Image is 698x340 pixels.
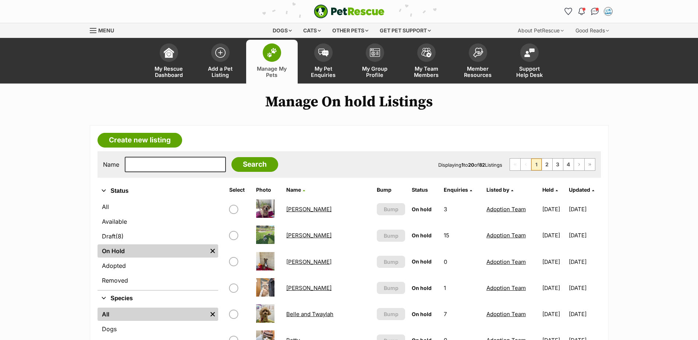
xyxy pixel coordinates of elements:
[589,6,601,17] a: Conversations
[286,284,332,291] a: [PERSON_NAME]
[605,8,612,15] img: Adoption Team profile pic
[412,206,432,212] span: On hold
[570,23,614,38] div: Good Reads
[377,256,405,268] button: Bump
[569,275,600,301] td: [DATE]
[98,200,218,213] a: All
[461,162,464,168] strong: 1
[377,230,405,242] button: Bump
[486,311,526,318] a: Adoption Team
[384,258,398,266] span: Bump
[384,232,398,240] span: Bump
[473,47,483,57] img: member-resources-icon-8e73f808a243e03378d46382f2149f9095a855e16c252ad45f914b54edf8863c.svg
[486,258,526,265] a: Adoption Team
[578,8,584,15] img: notifications-46538b983faf8c2785f20acdc204bb7945ddae34d4c08c2a6579f10ce5e182be.svg
[539,223,568,248] td: [DATE]
[143,40,195,84] a: My Rescue Dashboard
[298,40,349,84] a: My Pet Enquiries
[444,187,472,193] a: Enquiries
[479,162,485,168] strong: 82
[152,65,185,78] span: My Rescue Dashboard
[231,157,278,172] input: Search
[314,4,385,18] img: logo-e224e6f780fb5917bec1dbf3a21bbac754714ae5b6737aabdf751b685950b380.svg
[358,65,391,78] span: My Group Profile
[542,187,558,193] a: Held
[461,65,495,78] span: Member Resources
[103,161,119,168] label: Name
[486,232,526,239] a: Adoption Team
[521,159,531,170] span: Previous page
[574,159,584,170] a: Next page
[486,187,509,193] span: Listed by
[441,223,483,248] td: 15
[286,187,301,193] span: Name
[531,159,542,170] span: Page 1
[298,23,326,38] div: Cats
[539,301,568,327] td: [DATE]
[441,275,483,301] td: 1
[563,6,574,17] a: Favourites
[412,232,432,238] span: On hold
[98,133,182,148] a: Create new listing
[286,258,332,265] a: [PERSON_NAME]
[412,285,432,291] span: On hold
[510,158,595,171] nav: Pagination
[195,40,246,84] a: Add a Pet Listing
[98,274,218,287] a: Removed
[207,244,218,258] a: Remove filter
[207,308,218,321] a: Remove filter
[539,275,568,301] td: [DATE]
[226,184,252,196] th: Select
[286,311,333,318] a: Belle and Twaylah
[539,196,568,222] td: [DATE]
[438,162,502,168] span: Displaying to of Listings
[513,23,569,38] div: About PetRescue
[253,184,283,196] th: Photo
[452,40,504,84] a: Member Resources
[539,249,568,275] td: [DATE]
[569,187,594,193] a: Updated
[349,40,401,84] a: My Group Profile
[255,65,288,78] span: Manage My Pets
[585,159,595,170] a: Last page
[563,159,574,170] a: Page 4
[286,232,332,239] a: [PERSON_NAME]
[421,48,432,57] img: team-members-icon-5396bd8760b3fe7c0b43da4ab00e1e3bb1a5d9ba89233759b79545d2d3fc5d0d.svg
[542,187,554,193] span: Held
[307,65,340,78] span: My Pet Enquiries
[98,215,218,228] a: Available
[412,311,432,317] span: On hold
[602,6,614,17] button: My account
[542,159,552,170] a: Page 2
[98,27,114,33] span: Menu
[441,196,483,222] td: 3
[410,65,443,78] span: My Team Members
[569,196,600,222] td: [DATE]
[164,47,174,58] img: dashboard-icon-eb2f2d2d3e046f16d808141f083e7271f6b2e854fb5c12c21221c1fb7104beca.svg
[563,6,614,17] ul: Account quick links
[569,223,600,248] td: [DATE]
[98,186,218,196] button: Status
[267,23,297,38] div: Dogs
[412,258,432,265] span: On hold
[375,23,436,38] div: Get pet support
[98,259,218,272] a: Adopted
[267,48,277,57] img: manage-my-pets-icon-02211641906a0b7f246fdf0571729dbe1e7629f14944591b6c1af311fb30b64b.svg
[204,65,237,78] span: Add a Pet Listing
[374,184,408,196] th: Bump
[504,40,555,84] a: Support Help Desk
[486,187,513,193] a: Listed by
[314,4,385,18] a: PetRescue
[441,301,483,327] td: 7
[215,47,226,58] img: add-pet-listing-icon-0afa8454b4691262ce3f59096e99ab1cd57d4a30225e0717b998d2c9b9846f56.svg
[468,162,474,168] strong: 20
[98,294,218,303] button: Species
[98,199,218,290] div: Status
[377,308,405,320] button: Bump
[569,249,600,275] td: [DATE]
[377,203,405,215] button: Bump
[98,244,207,258] a: On Hold
[444,187,468,193] span: translation missing: en.admin.listings.index.attributes.enquiries
[286,206,332,213] a: [PERSON_NAME]
[318,49,329,57] img: pet-enquiries-icon-7e3ad2cf08bfb03b45e93fb7055b45f3efa6380592205ae92323e6603595dc1f.svg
